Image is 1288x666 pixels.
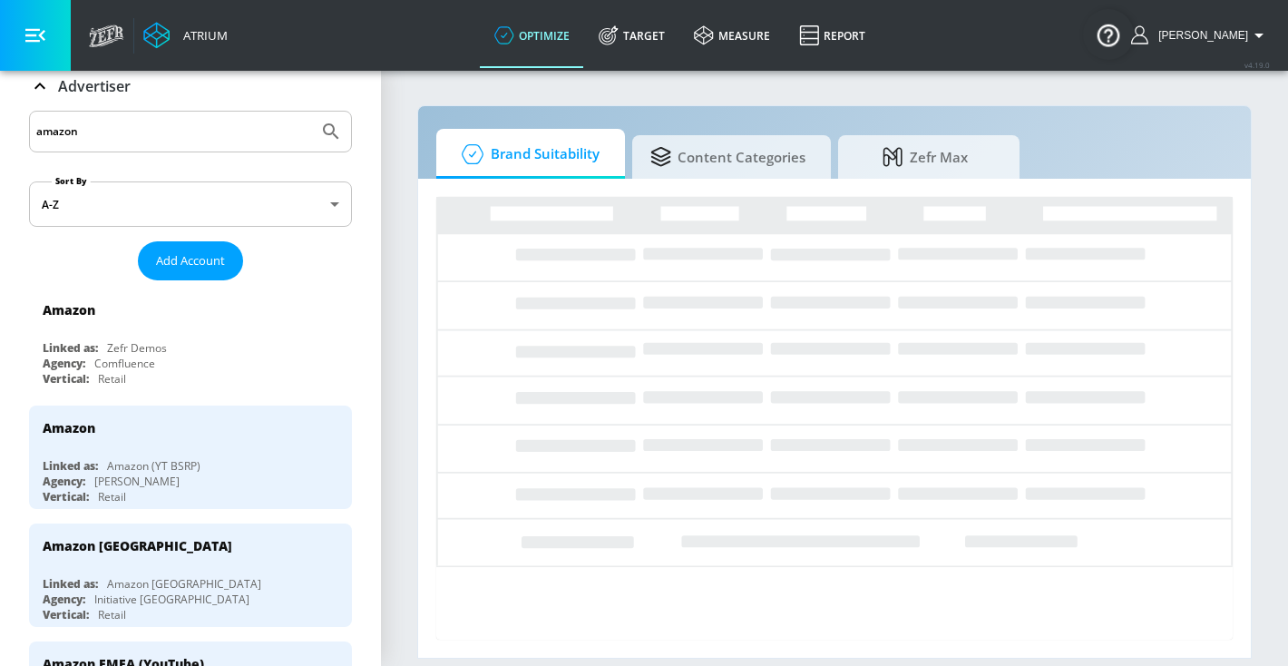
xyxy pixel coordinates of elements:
div: Initiative [GEOGRAPHIC_DATA] [94,592,249,607]
span: login as: guillermo.cabrera@zefr.com [1151,29,1248,42]
div: Vertical: [43,489,89,504]
div: Amazon [GEOGRAPHIC_DATA] [107,576,261,592]
span: Content Categories [650,135,805,179]
div: Amazon [43,301,95,318]
div: AmazonLinked as:Amazon (YT BSRP)Agency:[PERSON_NAME]Vertical:Retail [29,406,352,509]
button: Add Account [138,241,243,280]
a: Target [584,3,679,68]
span: v 4.19.0 [1244,60,1270,70]
span: Brand Suitability [454,132,600,176]
div: Agency: [43,356,85,371]
span: Zefr Max [856,135,994,179]
div: Vertical: [43,371,89,387]
div: Linked as: [43,458,98,474]
div: Retail [98,489,126,504]
a: Report [785,3,880,68]
div: Linked as: [43,576,98,592]
label: Sort By [52,175,91,187]
div: Vertical: [43,607,89,622]
a: measure [679,3,785,68]
div: Amazon (YT BSRP) [107,458,200,474]
a: optimize [480,3,584,68]
div: [PERSON_NAME] [94,474,180,489]
div: AmazonLinked as:Zefr DemosAgency:ComfluenceVertical:Retail [29,288,352,391]
div: Retail [98,371,126,387]
div: Linked as: [43,340,98,356]
div: Comfluence [94,356,155,371]
div: Agency: [43,592,85,607]
div: Amazon [GEOGRAPHIC_DATA]Linked as:Amazon [GEOGRAPHIC_DATA]Agency:Initiative [GEOGRAPHIC_DATA]Vert... [29,524,352,627]
span: Add Account [156,250,225,271]
div: Agency: [43,474,85,489]
button: Submit Search [311,112,351,152]
div: Zefr Demos [107,340,167,356]
p: Advertiser [58,76,131,96]
div: Amazon [GEOGRAPHIC_DATA] [43,537,232,554]
div: Advertiser [29,61,352,112]
button: Open Resource Center [1083,9,1134,60]
div: Atrium [176,27,228,44]
a: Atrium [143,22,228,49]
div: Amazon [43,419,95,436]
div: A-Z [29,181,352,227]
input: Search by name [36,120,311,143]
div: Retail [98,607,126,622]
button: [PERSON_NAME] [1131,24,1270,46]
